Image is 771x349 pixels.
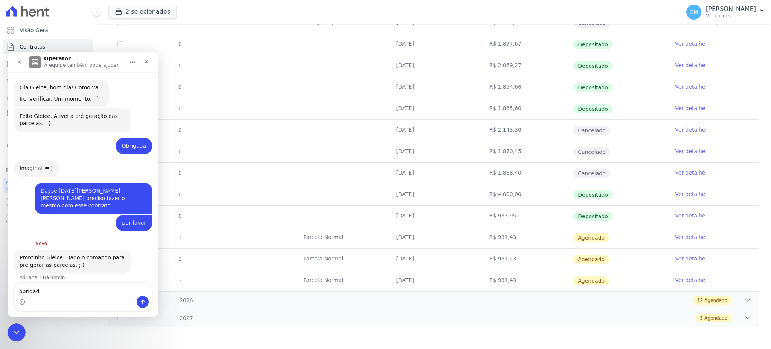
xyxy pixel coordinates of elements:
[387,163,480,184] td: [DATE]
[20,26,50,34] span: Visão Geral
[480,163,573,184] td: R$ 1.888,40
[706,5,756,13] p: [PERSON_NAME]
[8,52,158,317] iframe: Intercom live chat
[573,147,610,156] span: Cancelado
[178,148,182,155] span: 0
[114,90,139,98] div: Obrigada
[675,233,705,241] a: Ver detalhe
[387,77,480,98] td: [DATE]
[179,297,193,305] span: 2026
[675,40,705,47] a: Ver detalhe
[480,120,573,141] td: R$ 2.143,30
[675,212,705,219] a: Ver detalhe
[6,197,123,221] div: Prontinho Gleice. Dado o comando para pré gerar as parcelas. ; )Adriane • Há 44min
[3,106,93,121] a: Minha Carteira
[706,13,756,19] p: Ver opções
[117,41,123,47] input: Só é possível selecionar pagamentos em aberto
[6,86,145,109] div: Gleice diz…
[573,40,613,49] span: Depositado
[3,139,93,154] a: Negativação
[20,43,45,51] span: Contratos
[704,315,727,321] span: Agendado
[573,83,613,92] span: Depositado
[108,163,145,179] div: por favor
[108,5,177,19] button: 2 selecionados
[178,127,182,133] span: 0
[12,61,117,75] div: Feito Gleice. Ativei a pré geração das parcelas. ; )
[675,147,705,155] a: Ver detalhe
[12,202,117,217] div: Prontinho Gleice. Dado o comando para pré gerar as parcelas. ; )
[6,108,51,125] div: Imagina! = )
[675,126,705,133] a: Ver detalhe
[480,34,573,55] td: R$ 1.877,67
[3,23,93,38] a: Visão Geral
[387,34,480,55] td: [DATE]
[12,113,45,120] div: Imagina! = )
[3,72,93,87] a: Lotes
[573,190,613,199] span: Depositado
[3,89,93,104] a: Clientes
[6,163,145,185] div: Gleice diz…
[480,206,573,227] td: R$ 937,95
[675,190,705,198] a: Ver detalhe
[697,297,703,304] span: 12
[178,191,182,197] span: 0
[573,104,613,113] span: Depositado
[675,276,705,284] a: Ver detalhe
[178,213,182,219] span: 0
[6,131,145,163] div: Gleice diz…
[178,63,182,69] span: 0
[6,108,145,131] div: Adriane diz…
[387,206,480,227] td: [DATE]
[690,9,698,15] span: GM
[573,233,609,242] span: Agendado
[178,106,182,112] span: 0
[700,315,703,321] span: 5
[387,141,480,162] td: [DATE]
[573,169,610,178] span: Cancelado
[573,212,613,221] span: Depositado
[179,314,193,322] span: 2027
[675,255,705,262] a: Ver detalhe
[3,56,93,71] a: Parcelas
[178,256,182,262] span: 2
[27,131,145,162] div: Dayse [DATE][PERSON_NAME] [PERSON_NAME] preciso fazer o mesmo com esse contrato
[3,122,93,137] a: Transferências
[294,249,387,270] td: Parcela Normal
[387,184,480,205] td: [DATE]
[12,223,57,228] div: Adriane • Há 44min
[675,104,705,112] a: Ver detalhe
[387,249,480,270] td: [DATE]
[108,86,145,103] div: Obrigada
[480,270,573,291] td: R$ 931,43
[480,98,573,119] td: R$ 1.865,60
[178,84,182,90] span: 0
[675,83,705,90] a: Ver detalhe
[178,170,182,176] span: 0
[480,227,573,248] td: R$ 931,43
[6,197,145,238] div: Adriane diz…
[480,249,573,270] td: R$ 931,43
[3,39,93,54] a: Contratos
[573,276,609,285] span: Agendado
[178,234,182,240] span: 1
[704,297,727,304] span: Agendado
[387,55,480,77] td: [DATE]
[387,270,480,291] td: [DATE]
[480,77,573,98] td: R$ 1.854,66
[33,135,139,158] div: Dayse [DATE][PERSON_NAME] [PERSON_NAME] preciso fazer o mesmo com esse contrato
[294,270,387,291] td: Parcela Normal
[675,61,705,69] a: Ver detalhe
